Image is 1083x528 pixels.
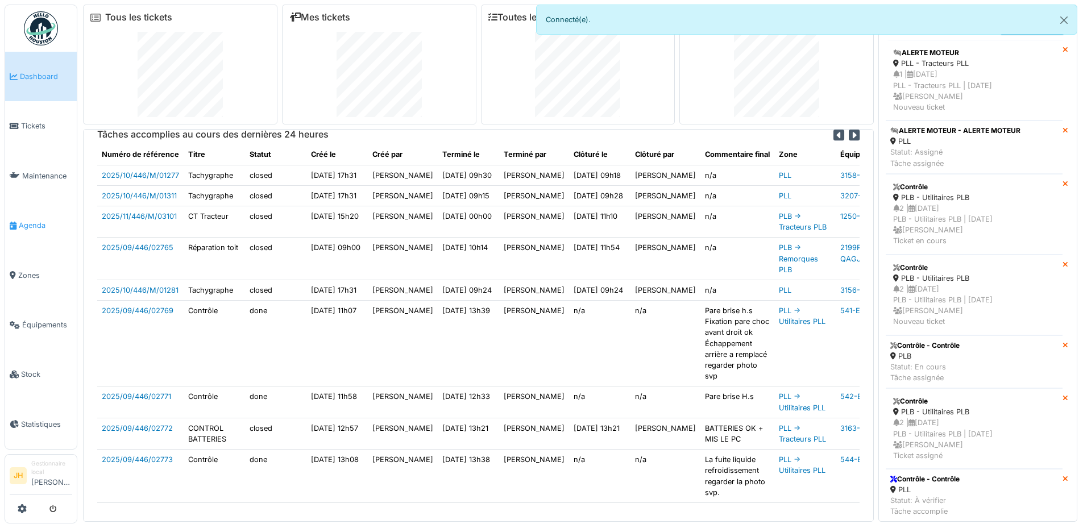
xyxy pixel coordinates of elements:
td: [DATE] 11h10 [569,206,630,237]
a: Mes tickets [289,12,350,23]
td: [DATE] 12h57 [306,418,368,449]
a: Tous les tickets [105,12,172,23]
td: [PERSON_NAME] [630,280,700,300]
a: Toutes les tâches [488,12,573,23]
div: Statut: En cours Tâche assignée [890,361,960,383]
a: PLB -> Tracteurs PLB [779,212,827,231]
th: Terminé le [438,144,499,165]
a: 3158-QL5065 [840,171,888,180]
a: 2025/09/446/02765 [102,243,173,252]
th: Terminé par [499,144,569,165]
td: [DATE] 11h58 [306,386,368,418]
div: 1 | [DATE] PLL - Tracteurs PLL | [DATE] [PERSON_NAME] Nouveau ticket [893,69,1055,113]
a: 3207-QL5083 [840,192,889,200]
td: [PERSON_NAME] [499,185,569,206]
li: [PERSON_NAME] [31,459,72,492]
td: [DATE] 09h24 [438,280,499,300]
a: ALERTE MOTEUR PLL - Tracteurs PLL 1 |[DATE]PLL - Tracteurs PLL | [DATE] [PERSON_NAME]Nouveau ticket [886,40,1063,120]
td: [PERSON_NAME] [499,238,569,280]
a: 541-EL8745 [840,306,881,315]
td: Réparation toit [184,238,245,280]
td: closed [245,418,306,449]
td: [PERSON_NAME] [368,301,438,386]
div: Gestionnaire local [31,459,72,477]
a: PLL [779,286,791,294]
td: done [245,386,306,418]
td: [DATE] 17h31 [306,185,368,206]
td: closed [245,185,306,206]
div: PLB - Utilitaires PLB [893,273,1055,284]
td: Contrôle [184,450,245,503]
h6: Tâches accomplies au cours des dernières 24 heures [97,129,329,140]
td: [DATE] 09h28 [569,185,630,206]
span: Tickets [21,120,72,131]
div: Connecté(e). [536,5,1078,35]
div: PLL [890,136,1020,147]
td: closed [245,165,306,185]
div: Contrôle [893,263,1055,273]
th: Clôturé le [569,144,630,165]
td: n/a [700,206,774,237]
span: Dashboard [20,71,72,82]
td: Tachygraphe [184,280,245,300]
a: Contrôle PLB - Utilitaires PLB 2 |[DATE]PLB - Utilitaires PLB | [DATE] [PERSON_NAME]Nouveau ticket [886,255,1063,335]
td: [DATE] 09h00 [306,238,368,280]
div: ALERTE MOTEUR [893,48,1055,58]
td: [PERSON_NAME] [630,238,700,280]
div: 2 | [DATE] PLB - Utilitaires PLB | [DATE] [PERSON_NAME] Ticket assigné [893,417,1055,461]
td: [DATE] 09h24 [569,280,630,300]
th: Créé le [306,144,368,165]
div: Contrôle - Contrôle [890,474,960,484]
th: Créé par [368,144,438,165]
td: [PERSON_NAME] [630,418,700,449]
div: Contrôle [893,396,1055,406]
a: Contrôle - Contrôle PLL Statut: À vérifierTâche accomplie [886,469,1063,522]
td: [PERSON_NAME] [630,206,700,237]
a: Dashboard [5,52,77,101]
div: Contrôle [893,182,1055,192]
span: Statistiques [21,419,72,430]
div: 2 | [DATE] PLB - Utilitaires PLB | [DATE] [PERSON_NAME] Nouveau ticket [893,284,1055,327]
div: Contrôle - Contrôle [890,340,960,351]
td: [PERSON_NAME] [368,280,438,300]
td: [DATE] 13h08 [306,450,368,503]
th: Clôturé par [630,144,700,165]
a: Agenda [5,201,77,250]
span: Agenda [19,220,72,231]
th: Statut [245,144,306,165]
td: [DATE] 13h38 [438,450,499,503]
td: n/a [569,386,630,418]
td: n/a [700,238,774,280]
td: [PERSON_NAME] [499,206,569,237]
td: [PERSON_NAME] [368,238,438,280]
a: PLL -> Utilitaires PLL [779,455,825,475]
li: JH [10,467,27,484]
td: [PERSON_NAME] [630,165,700,185]
td: [DATE] 15h20 [306,206,368,237]
td: [PERSON_NAME] [630,185,700,206]
div: PLL - Tracteurs PLL [893,58,1055,69]
button: Close [1051,5,1077,35]
td: [PERSON_NAME] [368,165,438,185]
th: Équipement [836,144,897,165]
td: [PERSON_NAME] [499,386,569,418]
a: PLL -> Utilitaires PLL [779,392,825,411]
td: [DATE] 00h00 [438,206,499,237]
td: n/a [630,450,700,503]
td: done [245,301,306,386]
a: PLL [779,171,791,180]
th: Commentaire final [700,144,774,165]
td: Contrôle [184,386,245,418]
a: 2025/10/446/M/01277 [102,171,179,180]
a: 1250-2GFC174 [840,212,891,221]
span: Maintenance [22,171,72,181]
span: Stock [21,369,72,380]
td: [DATE] 11h54 [569,238,630,280]
a: PLL -> Utilitaires PLL [779,306,825,326]
a: 2025/09/446/02773 [102,455,173,464]
td: [PERSON_NAME] [499,280,569,300]
td: [DATE] 13h21 [569,418,630,449]
a: Contrôle PLB - Utilitaires PLB 2 |[DATE]PLB - Utilitaires PLB | [DATE] [PERSON_NAME]Ticket assigné [886,388,1063,469]
th: Titre [184,144,245,165]
div: Statut: À vérifier Tâche accomplie [890,495,960,517]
